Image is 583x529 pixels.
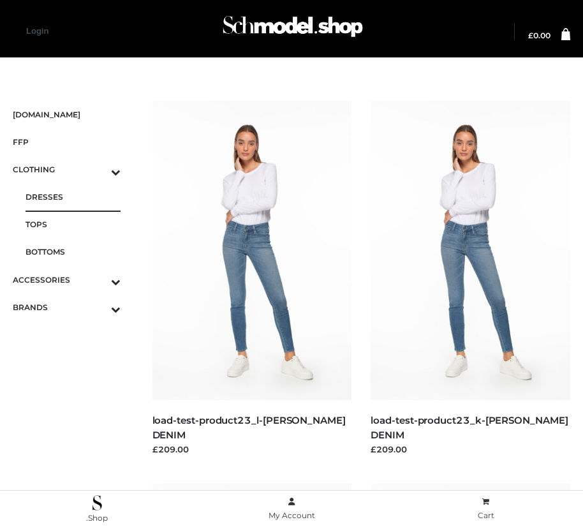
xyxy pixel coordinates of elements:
a: TOPS [26,211,121,238]
a: DRESSES [26,183,121,211]
img: .Shop [92,495,102,510]
button: Toggle Submenu [76,294,121,321]
a: [DOMAIN_NAME] [13,101,121,128]
span: .Shop [86,513,108,523]
span: BRANDS [13,300,121,315]
span: My Account [269,510,315,520]
a: Schmodel Admin 964 [217,11,366,52]
button: Toggle Submenu [76,266,121,294]
a: BOTTOMS [26,238,121,265]
a: ACCESSORIESToggle Submenu [13,266,121,294]
a: load-test-product23_k-[PERSON_NAME] DENIM [371,414,568,441]
div: £209.00 [371,443,570,456]
a: BRANDSToggle Submenu [13,294,121,321]
a: £0.00 [528,32,550,40]
span: £ [528,31,533,40]
span: BOTTOMS [26,244,121,259]
a: Cart [388,495,583,523]
span: FFP [13,135,121,149]
span: TOPS [26,217,121,232]
a: FFP [13,128,121,156]
span: [DOMAIN_NAME] [13,107,121,122]
a: Login [26,26,48,36]
span: CLOTHING [13,162,121,177]
div: £209.00 [152,443,352,456]
a: load-test-product23_l-[PERSON_NAME] DENIM [152,414,346,441]
span: DRESSES [26,190,121,204]
a: CLOTHINGToggle Submenu [13,156,121,183]
img: Schmodel Admin 964 [219,7,366,52]
span: Cart [478,510,494,520]
span: ACCESSORIES [13,272,121,287]
a: My Account [195,495,389,523]
button: Toggle Submenu [76,156,121,183]
bdi: 0.00 [528,31,550,40]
